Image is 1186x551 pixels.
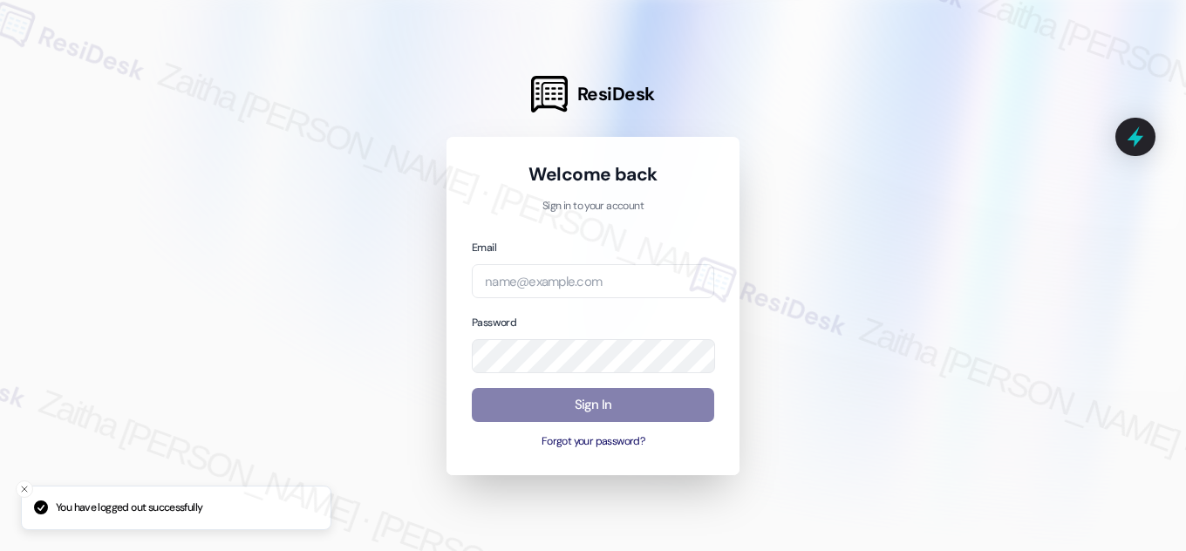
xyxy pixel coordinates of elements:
[472,162,714,187] h1: Welcome back
[472,199,714,214] p: Sign in to your account
[472,434,714,450] button: Forgot your password?
[472,241,496,255] label: Email
[472,264,714,298] input: name@example.com
[16,480,33,498] button: Close toast
[472,316,516,330] label: Password
[472,388,714,422] button: Sign In
[577,82,655,106] span: ResiDesk
[531,76,568,112] img: ResiDesk Logo
[56,500,202,516] p: You have logged out successfully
